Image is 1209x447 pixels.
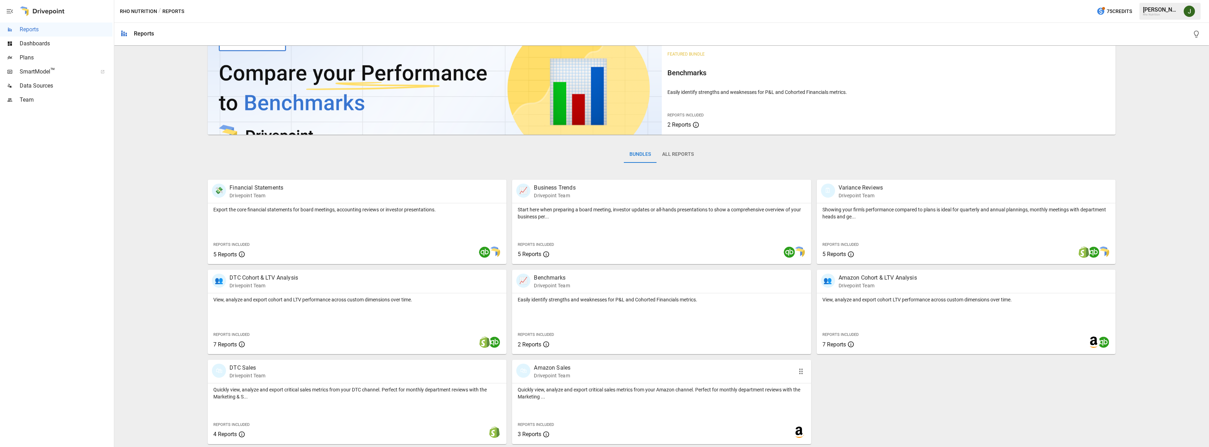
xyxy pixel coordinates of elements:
[20,96,112,104] span: Team
[1184,6,1195,17] img: Jane Zazvonova
[229,192,283,199] p: Drivepoint Team
[534,192,575,199] p: Drivepoint Team
[1107,7,1132,16] span: 75 Credits
[784,247,795,258] img: quickbooks
[489,427,500,438] img: shopify
[667,67,1110,78] h6: Benchmarks
[20,68,93,76] span: SmartModel
[839,274,917,282] p: Amazon Cohort & LTV Analysis
[213,422,250,427] span: Reports Included
[213,242,250,247] span: Reports Included
[212,364,226,378] div: 🛍
[822,296,1110,303] p: View, analyze and export cohort LTV performance across custom dimensions over time.
[839,192,883,199] p: Drivepoint Team
[794,427,805,438] img: amazon
[667,113,704,117] span: Reports Included
[479,247,490,258] img: quickbooks
[518,296,805,303] p: Easily identify strengths and weaknesses for P&L and Cohorted Financials metrics.
[667,121,691,128] span: 2 Reports
[667,52,705,57] span: Featured Bundle
[657,146,699,163] button: All Reports
[20,82,112,90] span: Data Sources
[120,7,157,16] button: Rho Nutrition
[1078,247,1090,258] img: shopify
[534,372,570,379] p: Drivepoint Team
[821,274,835,288] div: 👥
[534,282,570,289] p: Drivepoint Team
[518,332,554,337] span: Reports Included
[518,251,541,257] span: 5 Reports
[213,296,501,303] p: View, analyze and export cohort and LTV performance across custom dimensions over time.
[212,184,226,198] div: 💸
[1094,5,1135,18] button: 75Credits
[229,184,283,192] p: Financial Statements
[794,247,805,258] img: smart model
[1143,13,1179,16] div: Rho Nutrition
[20,39,112,48] span: Dashboards
[213,206,501,213] p: Export the core financial statements for board meetings, accounting reviews or investor presentat...
[213,332,250,337] span: Reports Included
[822,251,846,257] span: 5 Reports
[667,89,1110,96] p: Easily identify strengths and weaknesses for P&L and Cohorted Financials metrics.
[479,337,490,348] img: shopify
[822,341,846,348] span: 7 Reports
[534,364,570,372] p: Amazon Sales
[213,386,501,400] p: Quickly view, analyze and export critical sales metrics from your DTC channel. Perfect for monthl...
[516,274,530,288] div: 📈
[229,364,265,372] p: DTC Sales
[213,431,237,438] span: 4 Reports
[489,247,500,258] img: smart model
[518,242,554,247] span: Reports Included
[822,206,1110,220] p: Showing your firm's performance compared to plans is ideal for quarterly and annual plannings, mo...
[229,282,298,289] p: Drivepoint Team
[822,332,859,337] span: Reports Included
[821,184,835,198] div: 🗓
[20,53,112,62] span: Plans
[134,30,154,37] div: Reports
[518,341,541,348] span: 2 Reports
[518,422,554,427] span: Reports Included
[1143,6,1179,13] div: [PERSON_NAME]
[624,146,657,163] button: Bundles
[213,341,237,348] span: 7 Reports
[229,372,265,379] p: Drivepoint Team
[822,242,859,247] span: Reports Included
[518,206,805,220] p: Start here when preparing a board meeting, investor updates or all-hands presentations to show a ...
[213,251,237,258] span: 5 Reports
[208,43,661,135] img: video thumbnail
[212,274,226,288] div: 👥
[1088,337,1099,348] img: amazon
[516,364,530,378] div: 🛍
[534,274,570,282] p: Benchmarks
[1088,247,1099,258] img: quickbooks
[518,431,541,438] span: 3 Reports
[1098,247,1109,258] img: smart model
[518,386,805,400] p: Quickly view, analyze and export critical sales metrics from your Amazon channel. Perfect for mon...
[516,184,530,198] div: 📈
[229,274,298,282] p: DTC Cohort & LTV Analysis
[50,66,55,75] span: ™
[839,282,917,289] p: Drivepoint Team
[20,25,112,34] span: Reports
[489,337,500,348] img: quickbooks
[534,184,575,192] p: Business Trends
[839,184,883,192] p: Variance Reviews
[159,7,161,16] div: /
[1098,337,1109,348] img: quickbooks
[1179,1,1199,21] button: Jane Zazvonova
